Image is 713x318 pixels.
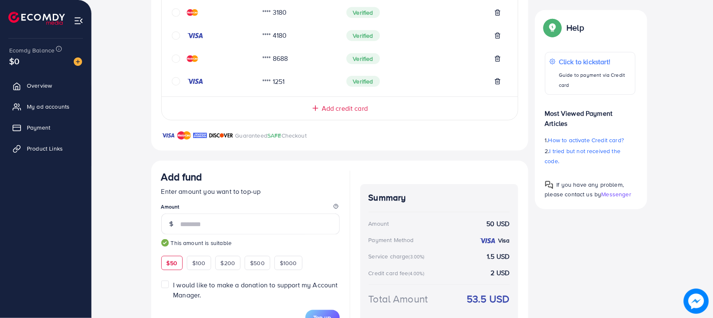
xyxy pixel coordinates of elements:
img: Popup guide [545,181,553,189]
img: image [74,57,82,66]
span: Payment [27,123,50,132]
span: $0 [9,55,19,67]
small: (3.00%) [409,253,425,260]
span: Add credit card [322,104,368,113]
a: Overview [6,77,85,94]
span: Ecomdy Balance [9,46,54,55]
span: Verified [346,7,380,18]
span: $100 [192,259,206,267]
span: If you have any problem, please contact us by [545,180,624,198]
p: Help [567,23,584,33]
img: guide [161,239,169,247]
strong: 53.5 USD [467,292,509,306]
p: Click to kickstart! [559,57,630,67]
small: (4.00%) [408,270,424,277]
span: Overview [27,81,52,90]
span: I would like to make a donation to support my Account Manager. [173,280,338,299]
img: Popup guide [545,20,560,35]
div: Credit card fee [369,269,427,277]
strong: 1.5 USD [487,252,509,261]
img: credit [479,237,496,244]
span: $200 [221,259,235,267]
img: brand [209,130,233,141]
h4: Summary [369,193,510,203]
img: brand [161,130,175,141]
div: Service charge [369,252,427,261]
strong: 50 USD [487,219,510,229]
p: 2. [545,146,635,166]
p: Guaranteed Checkout [235,130,307,141]
span: I tried but not received the code. [545,147,621,165]
span: $1000 [280,259,297,267]
a: Payment [6,119,85,136]
span: SAFE [267,131,282,140]
p: Guide to payment via Credit card [559,70,630,90]
img: credit [187,9,198,16]
a: My ad accounts [6,98,85,115]
strong: Visa [498,236,510,245]
p: 1. [545,135,635,145]
img: credit [187,55,198,62]
img: credit [187,32,204,39]
span: My ad accounts [27,102,70,111]
p: Enter amount you want to top-up [161,186,340,196]
svg: circle [172,8,180,17]
span: Verified [346,76,380,87]
span: $500 [250,259,265,267]
img: logo [8,12,65,25]
a: Product Links [6,140,85,157]
h3: Add fund [161,171,202,183]
svg: circle [172,55,180,63]
legend: Amount [161,203,340,214]
span: $50 [167,259,177,267]
img: brand [193,130,207,141]
img: brand [177,130,191,141]
div: Amount [369,219,389,228]
svg: circle [172,77,180,86]
img: credit [187,78,204,85]
span: Verified [346,53,380,64]
span: Messenger [602,190,631,198]
svg: circle [172,31,180,40]
div: Total Amount [369,292,428,306]
strong: 2 USD [491,268,510,278]
div: Payment Method [369,236,414,244]
span: Verified [346,30,380,41]
span: Product Links [27,144,63,153]
p: Most Viewed Payment Articles [545,102,635,128]
span: How to activate Credit card? [548,136,624,144]
img: menu [74,16,83,26]
img: image [684,289,708,313]
small: This amount is suitable [161,239,340,247]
